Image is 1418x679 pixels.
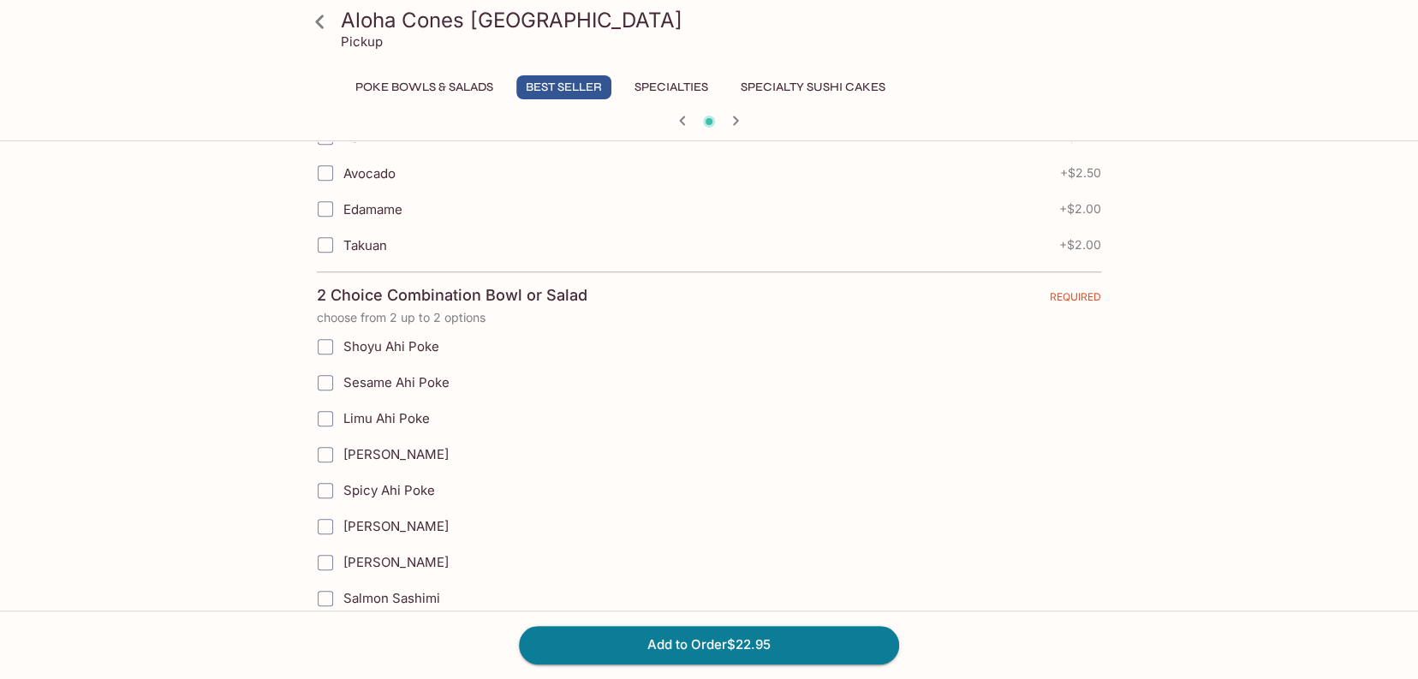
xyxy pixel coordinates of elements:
span: Salmon Sashimi [343,590,440,606]
p: choose from 2 up to 2 options [317,311,1101,325]
button: Add to Order$22.95 [519,626,899,664]
button: Specialties [625,75,718,99]
span: Avocado [343,165,396,182]
span: Edamame [343,201,402,217]
span: [PERSON_NAME] [343,554,449,570]
span: [PERSON_NAME] [343,518,449,534]
h4: 2 Choice Combination Bowl or Salad [317,286,587,305]
span: + $2.50 [1060,166,1101,180]
h3: Aloha Cones [GEOGRAPHIC_DATA] [341,7,1106,33]
span: + $2.00 [1059,202,1101,216]
span: Shoyu Ahi Poke [343,338,439,354]
span: Takuan [343,237,387,253]
button: Best Seller [516,75,611,99]
button: Poke Bowls & Salads [346,75,503,99]
span: REQUIRED [1050,290,1101,310]
button: Specialty Sushi Cakes [731,75,895,99]
span: Limu Ahi Poke [343,410,430,426]
span: Sesame Ahi Poke [343,374,450,390]
p: Pickup [341,33,383,50]
span: [PERSON_NAME] [343,446,449,462]
span: + $2.00 [1059,238,1101,252]
span: Spicy Ahi Poke [343,482,435,498]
